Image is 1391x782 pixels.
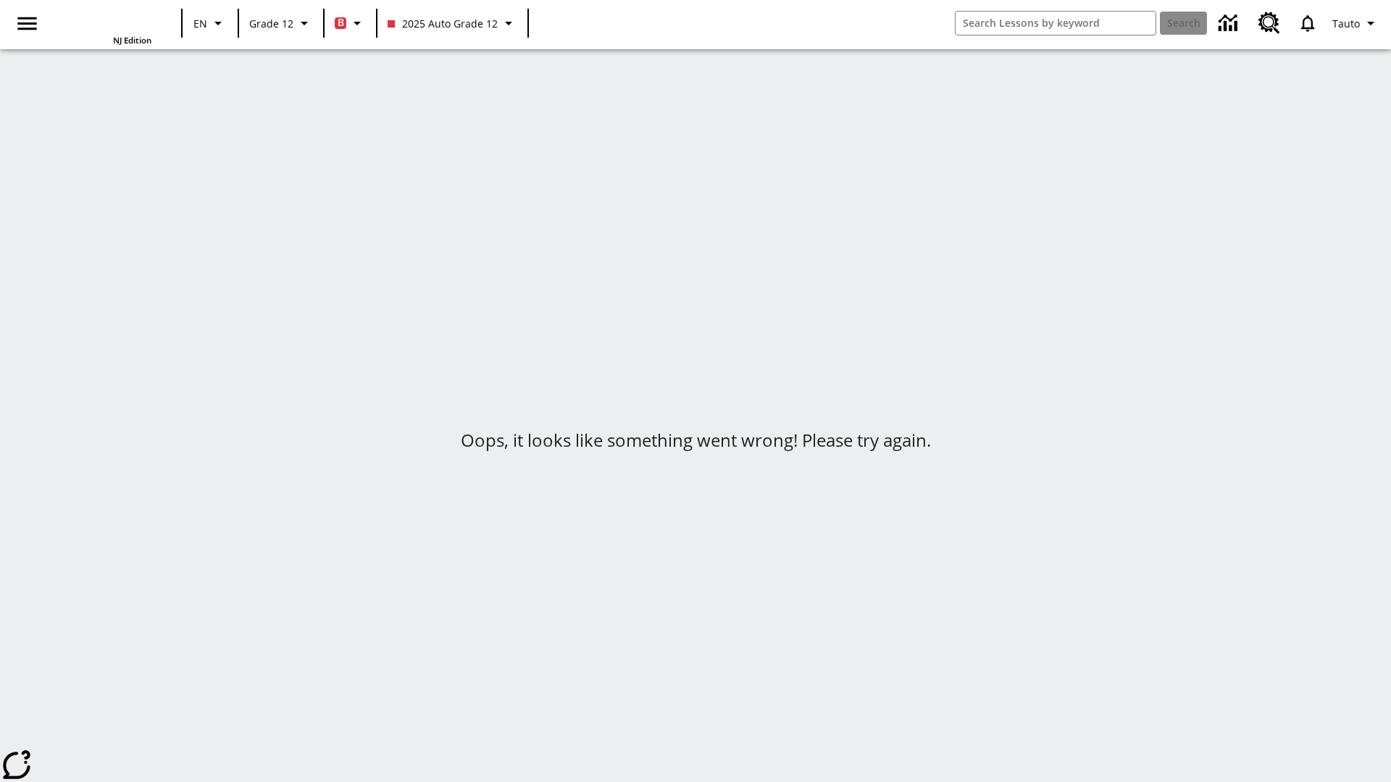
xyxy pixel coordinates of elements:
div: Home [57,4,151,46]
a: Notifications [1289,4,1327,42]
input: search field [956,12,1156,35]
button: Profile/Settings [1327,10,1385,36]
h5: Oops, it looks like something went wrong! Please try again. [461,429,931,452]
span: B [338,14,344,32]
span: 2025 Auto Grade 12 [388,16,498,31]
span: EN [193,16,207,31]
span: Tauto [1332,16,1360,31]
a: Data Center [1210,4,1250,43]
span: Grade 12 [249,16,293,31]
button: Class: 2025 Auto Grade 12, Select your class [382,10,523,36]
button: Boost Class color is red. Change class color [329,10,372,36]
button: Grade: Grade 12, Select a grade [243,10,319,36]
span: NJ Edition [113,35,151,46]
button: Open side menu [6,2,49,45]
a: Resource Center, Will open in new tab [1250,4,1289,43]
button: Language: EN, Select a language [187,10,233,36]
